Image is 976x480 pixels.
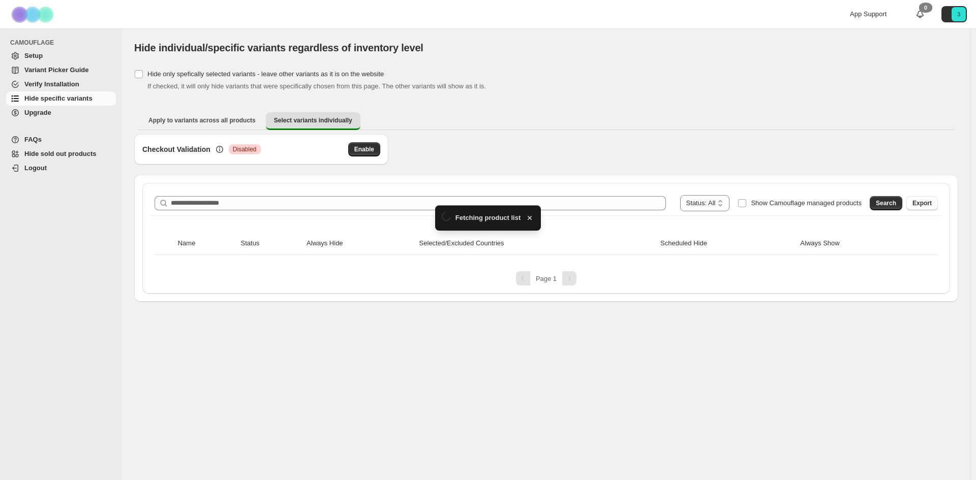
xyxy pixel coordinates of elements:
span: Apply to variants across all products [148,116,256,124]
span: Upgrade [24,109,51,116]
span: Enable [354,145,374,153]
a: Setup [6,49,116,63]
span: Verify Installation [24,80,79,88]
span: App Support [850,10,887,18]
span: FAQs [24,136,42,143]
a: Logout [6,161,116,175]
th: Name [175,232,238,255]
button: Search [870,196,902,210]
span: Select variants individually [274,116,352,124]
div: Select variants individually [134,134,958,302]
span: Show Camouflage managed products [751,199,862,207]
span: Setup [24,52,43,59]
button: Avatar with initials 3 [941,6,967,22]
span: Logout [24,164,47,172]
a: Verify Installation [6,77,116,91]
span: Disabled [233,145,257,153]
span: Hide individual/specific variants regardless of inventory level [134,42,423,53]
div: 0 [919,3,932,13]
a: Hide sold out products [6,147,116,161]
span: Export [912,199,932,207]
h3: Checkout Validation [142,144,210,154]
th: Status [238,232,304,255]
span: Variant Picker Guide [24,66,88,74]
a: FAQs [6,133,116,147]
span: Hide only spefically selected variants - leave other variants as it is on the website [147,70,384,78]
button: Apply to variants across all products [140,112,264,129]
span: Avatar with initials 3 [952,7,966,21]
button: Export [906,196,938,210]
span: CAMOUFLAGE [10,39,117,47]
button: Select variants individually [266,112,360,130]
th: Always Hide [303,232,416,255]
span: Fetching product list [455,213,521,223]
th: Scheduled Hide [657,232,797,255]
span: Hide specific variants [24,94,93,102]
span: If checked, it will only hide variants that were specifically chosen from this page. The other va... [147,82,486,90]
a: Variant Picker Guide [6,63,116,77]
a: Upgrade [6,106,116,120]
button: Enable [348,142,380,156]
span: Search [876,199,896,207]
a: 0 [915,9,925,19]
span: Hide sold out products [24,150,97,157]
text: 3 [957,11,960,17]
span: Page 1 [536,275,557,282]
img: Camouflage [8,1,59,28]
th: Always Show [797,232,918,255]
nav: Pagination [150,271,942,285]
th: Selected/Excluded Countries [416,232,658,255]
a: Hide specific variants [6,91,116,106]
